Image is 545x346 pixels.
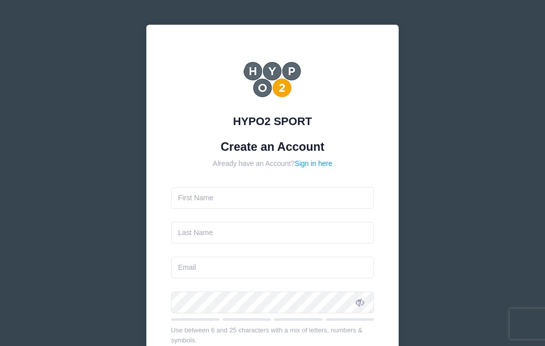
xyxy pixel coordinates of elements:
h1: Create an Account [171,140,374,154]
input: Email [171,257,374,278]
input: Last Name [171,222,374,244]
div: Use between 6 and 25 characters with a mix of letters, numbers & symbols. [171,325,374,345]
input: First Name [171,187,374,209]
div: Already have an Account? [171,158,374,169]
img: HYPO2 SPORT [242,49,303,110]
div: HYPO2 SPORT [171,113,374,130]
a: Sign in here [295,159,333,167]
